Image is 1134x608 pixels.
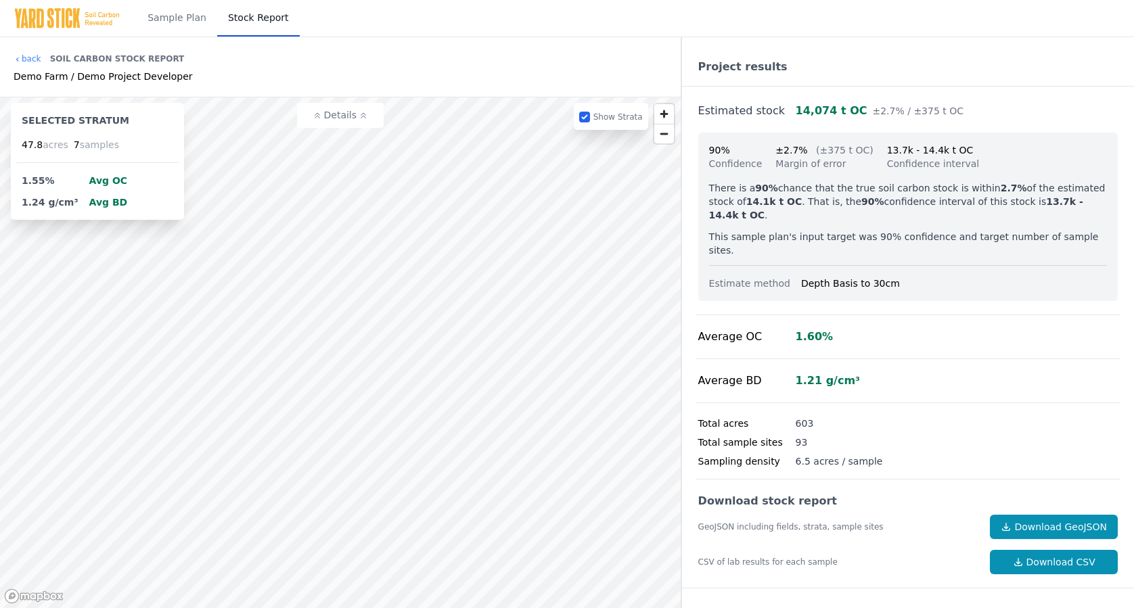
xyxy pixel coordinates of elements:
[796,103,963,119] div: 14,074 t OC
[1001,183,1027,193] strong: 2.7%
[84,190,133,212] td: Avg BD
[796,454,883,468] div: 6.5 acres / sample
[16,168,84,190] td: 1.55%
[775,145,807,156] span: ±2.7%
[709,230,1107,257] p: This sample plan's input target was 90% confidence and target number of sample sites.
[698,104,785,117] a: Estimated stock
[796,436,808,449] div: 93
[43,139,68,150] span: acres
[698,329,796,345] div: Average OC
[746,196,802,207] strong: 14.1k t OC
[990,550,1118,574] a: Download CSV
[709,181,1107,222] p: There is a chance that the true soil carbon stock is within of the estimated stock of . That is, ...
[872,106,963,116] span: ±2.7% / ±375 t OC
[698,60,788,73] a: Project results
[14,53,41,64] a: back
[4,588,64,604] a: Mapbox logo
[654,104,674,124] button: Zoom in
[887,157,980,170] div: Confidence interval
[593,112,643,122] label: Show Strata
[80,139,119,150] span: samples
[796,417,814,430] div: 603
[16,138,179,163] div: 47.8 7
[709,277,801,290] div: Estimate method
[698,436,796,449] div: Total sample sites
[709,145,730,156] span: 90%
[84,168,133,190] td: Avg OC
[698,373,796,389] div: Average BD
[698,493,1118,509] div: Download stock report
[14,70,193,83] div: Demo Farm / Demo Project Developer
[801,277,1107,290] div: Depth Basis to 30cm
[16,190,84,212] td: 1.24 g/cm³
[796,373,861,389] div: 1.21 g/cm³
[709,196,1083,220] strong: 13.7k - 14.4k t OC
[990,515,1118,539] a: Download GeoJSON
[796,329,834,345] div: 1.60%
[709,157,763,170] div: Confidence
[297,103,384,128] button: Details
[698,521,980,532] div: GeoJSON including fields, strata, sample sites
[654,124,674,143] button: Zoom out
[861,196,884,207] strong: 90%
[755,183,778,193] strong: 90%
[50,48,185,70] div: Soil Carbon Stock Report
[698,454,796,468] div: Sampling density
[698,557,980,567] div: CSV of lab results for each sample
[14,7,120,29] img: Yard Stick Logo
[775,157,873,170] div: Margin of error
[22,114,173,133] div: Selected Stratum
[816,145,874,156] span: (±375 t OC)
[887,145,974,156] span: 13.7k - 14.4k t OC
[698,417,796,430] div: Total acres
